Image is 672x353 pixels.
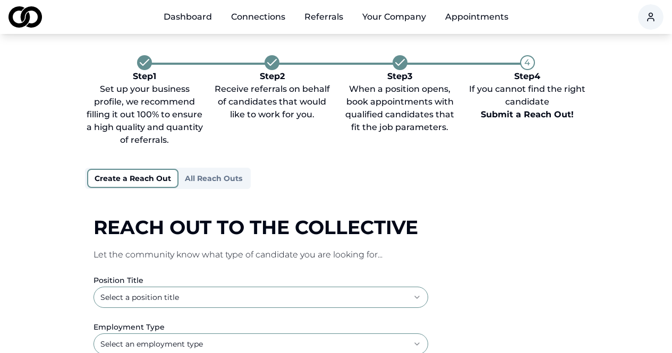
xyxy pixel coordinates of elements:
div: Reach out to the Collective [93,217,579,238]
nav: Main [155,6,517,28]
p: Let the community know what type of candidate you are looking for... [93,248,579,261]
a: Dashboard [155,6,220,28]
div: Set up your business profile, we recommend filling it out 100% to ensure a high quality and quant... [85,83,204,147]
label: Employment Type [93,322,165,332]
div: If you cannot find the right candidate [468,83,587,121]
div: 4 [520,55,535,70]
div: Step 2 [212,70,331,83]
a: Connections [223,6,294,28]
div: When a position opens, book appointments with qualified candidates that fit the job parameters. [341,83,460,134]
div: Step 4 [468,70,587,83]
img: logo [8,6,42,28]
div: Step 1 [85,70,204,83]
div: Receive referrals on behalf of candidates that would like to work for you. [212,83,331,121]
label: Position Title [93,275,143,285]
a: Referrals [296,6,352,28]
button: Create a Reach Out [87,169,178,188]
button: Your Company [354,6,435,28]
button: All Reach Outs [178,170,249,187]
div: Submit a Reach Out! [468,108,587,121]
a: Appointments [437,6,517,28]
div: Step 3 [341,70,460,83]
